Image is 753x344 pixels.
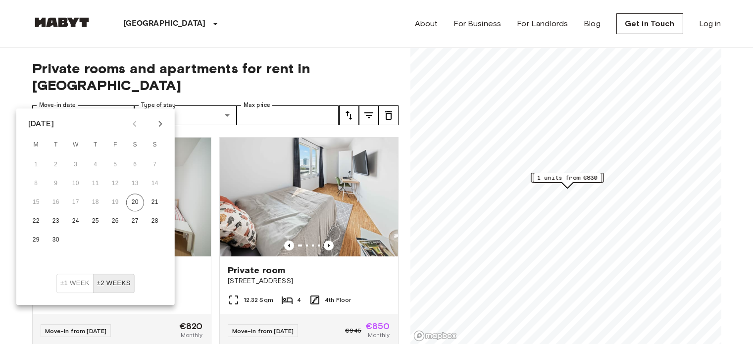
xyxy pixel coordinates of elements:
[67,212,85,230] button: 24
[146,135,164,155] span: Sunday
[87,212,104,230] button: 25
[228,276,390,286] span: [STREET_ADDRESS]
[616,13,683,34] a: Get in Touch
[339,105,359,125] button: tune
[345,326,361,335] span: €945
[27,212,45,230] button: 22
[533,173,602,188] div: Map marker
[56,274,135,293] div: Move In Flexibility
[415,18,438,30] a: About
[179,322,203,331] span: €820
[93,274,135,293] button: ±2 weeks
[359,105,379,125] button: tune
[106,212,124,230] button: 26
[453,18,501,30] a: For Business
[537,173,598,182] span: 1 units from €830
[126,194,144,211] button: 20
[141,101,176,109] label: Type of stay
[232,327,294,335] span: Move-in from [DATE]
[284,241,294,250] button: Previous image
[126,135,144,155] span: Saturday
[106,135,124,155] span: Friday
[297,295,301,304] span: 4
[87,135,104,155] span: Thursday
[146,212,164,230] button: 28
[47,212,65,230] button: 23
[324,241,334,250] button: Previous image
[47,231,65,249] button: 30
[244,101,270,109] label: Max price
[126,212,144,230] button: 27
[28,118,54,130] div: [DATE]
[56,274,94,293] button: ±1 week
[67,135,85,155] span: Wednesday
[244,295,273,304] span: 12.32 Sqm
[531,173,603,188] div: Map marker
[220,138,398,256] img: Marketing picture of unit DE-02-022-003-03HF
[47,135,65,155] span: Tuesday
[27,231,45,249] button: 29
[39,101,76,109] label: Move-in date
[228,264,286,276] span: Private room
[181,331,202,340] span: Monthly
[699,18,721,30] a: Log in
[32,17,92,27] img: Habyt
[325,295,351,304] span: 4th Floor
[413,330,457,342] a: Mapbox logo
[27,135,45,155] span: Monday
[146,194,164,211] button: 21
[32,60,399,94] span: Private rooms and apartments for rent in [GEOGRAPHIC_DATA]
[517,18,568,30] a: For Landlords
[368,331,390,340] span: Monthly
[123,18,206,30] p: [GEOGRAPHIC_DATA]
[365,322,390,331] span: €850
[152,115,169,132] button: Next month
[45,327,107,335] span: Move-in from [DATE]
[584,18,601,30] a: Blog
[379,105,399,125] button: tune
